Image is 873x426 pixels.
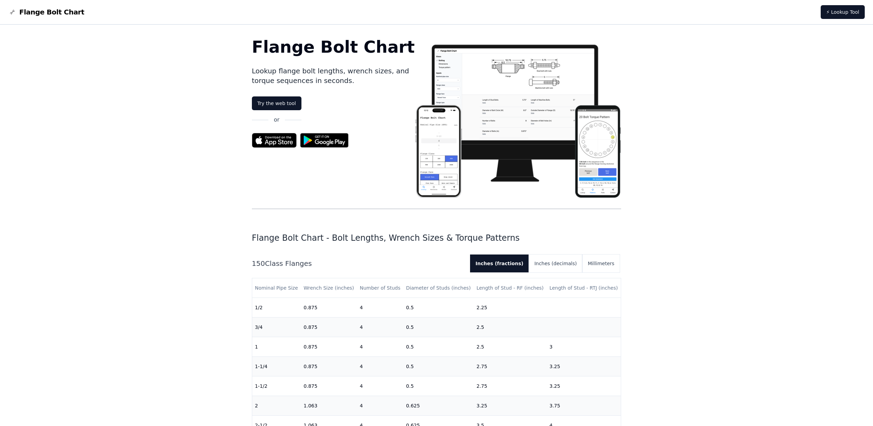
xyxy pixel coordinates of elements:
img: App Store badge for the Flange Bolt Chart app [252,133,297,148]
h1: Flange Bolt Chart - Bolt Lengths, Wrench Sizes & Torque Patterns [252,232,621,243]
p: Lookup flange bolt lengths, wrench sizes, and torque sequences in seconds. [252,66,415,85]
td: 0.5 [403,337,474,357]
td: 1/2 [252,298,301,318]
td: 4 [357,318,403,337]
td: 4 [357,396,403,416]
td: 4 [357,357,403,376]
h1: Flange Bolt Chart [252,39,415,55]
td: 0.5 [403,376,474,396]
td: 2.75 [474,376,547,396]
td: 0.875 [301,357,357,376]
td: 0.875 [301,318,357,337]
td: 1-1/4 [252,357,301,376]
img: Flange Bolt Chart Logo [8,8,17,16]
td: 3.25 [547,357,621,376]
td: 3.25 [474,396,547,416]
span: Flange Bolt Chart [19,7,84,17]
p: or [274,116,279,124]
th: Diameter of Studs (inches) [403,278,474,298]
h2: 150 Class Flanges [252,259,465,268]
img: Get it on Google Play [297,129,352,151]
td: 2.5 [474,318,547,337]
a: Flange Bolt Chart LogoFlange Bolt Chart [8,7,84,17]
td: 3/4 [252,318,301,337]
td: 2.5 [474,337,547,357]
th: Length of Stud - RTJ (inches) [547,278,621,298]
td: 1.063 [301,396,357,416]
td: 0.5 [403,357,474,376]
img: Flange bolt chart app screenshot [415,39,621,198]
th: Number of Studs [357,278,403,298]
th: Nominal Pipe Size [252,278,301,298]
td: 2.25 [474,298,547,318]
button: Inches (decimals) [529,254,582,272]
td: 3.75 [547,396,621,416]
td: 1-1/2 [252,376,301,396]
td: 0.875 [301,337,357,357]
th: Wrench Size (inches) [301,278,357,298]
td: 0.875 [301,298,357,318]
td: 3.25 [547,376,621,396]
th: Length of Stud - RF (inches) [474,278,547,298]
td: 0.875 [301,376,357,396]
td: 4 [357,298,403,318]
td: 0.5 [403,318,474,337]
td: 2.75 [474,357,547,376]
td: 2 [252,396,301,416]
a: Try the web tool [252,96,301,110]
button: Inches (fractions) [470,254,529,272]
td: 4 [357,337,403,357]
td: 1 [252,337,301,357]
a: ⚡ Lookup Tool [821,5,865,19]
td: 0.625 [403,396,474,416]
button: Millimeters [582,254,620,272]
td: 3 [547,337,621,357]
td: 0.5 [403,298,474,318]
td: 4 [357,376,403,396]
